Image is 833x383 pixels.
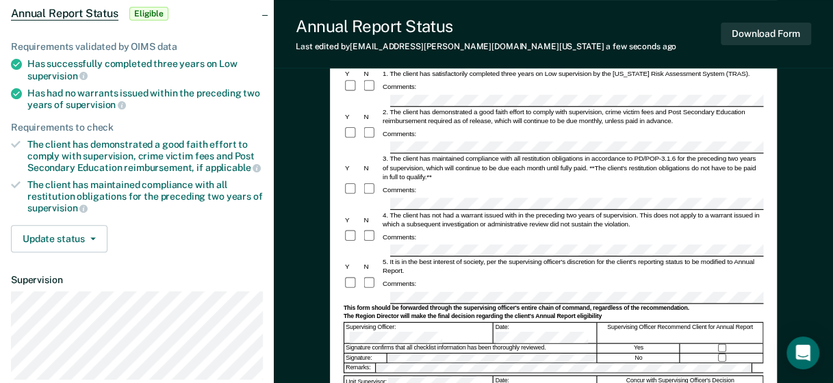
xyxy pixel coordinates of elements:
[381,258,762,276] div: 5. It is in the best interest of society, per the supervising officer's discretion for the client...
[598,354,680,363] div: No
[598,344,680,353] div: Yes
[27,70,88,81] span: supervision
[344,363,376,373] div: Remarks:
[362,262,381,271] div: N
[362,163,381,172] div: N
[598,322,763,343] div: Supervising Officer Recommend Client for Annual Report
[381,82,417,91] div: Comments:
[296,16,676,36] div: Annual Report Status
[721,23,811,45] button: Download Form
[296,42,676,51] div: Last edited by [EMAIL_ADDRESS][PERSON_NAME][DOMAIN_NAME][US_STATE]
[11,122,263,133] div: Requirements to check
[27,179,263,214] div: The client has maintained compliance with all restitution obligations for the preceding two years of
[381,129,417,138] div: Comments:
[606,42,676,51] span: a few seconds ago
[205,162,261,173] span: applicable
[381,185,417,194] div: Comments:
[381,279,417,288] div: Comments:
[343,262,361,271] div: Y
[381,211,762,228] div: 4. The client has not had a warrant issued with in the preceding two years of supervision. This d...
[381,107,762,125] div: 2. The client has demonstrated a good faith effort to comply with supervision, crime victim fees ...
[11,274,263,286] dt: Supervision
[343,112,361,121] div: Y
[786,336,819,369] div: Open Intercom Messenger
[362,70,381,79] div: N
[66,99,126,110] span: supervision
[344,354,387,363] div: Signature:
[343,70,361,79] div: Y
[11,225,107,252] button: Update status
[27,88,263,111] div: Has had no warrants issued within the preceding two years of
[11,41,263,53] div: Requirements validated by OIMS data
[343,215,361,224] div: Y
[344,322,493,343] div: Supervising Officer:
[494,322,596,343] div: Date:
[129,7,168,21] span: Eligible
[362,112,381,121] div: N
[343,304,762,312] div: This form should be forwarded through the supervising officer's entire chain of command, regardle...
[27,58,263,81] div: Has successfully completed three years on Low
[11,7,118,21] span: Annual Report Status
[343,163,361,172] div: Y
[381,232,417,241] div: Comments:
[27,202,88,213] span: supervision
[27,139,263,174] div: The client has demonstrated a good faith effort to comply with supervision, crime victim fees and...
[343,313,762,321] div: The Region Director will make the final decision regarding the client's Annual Report eligibility
[381,70,762,79] div: 1. The client has satisfactorily completed three years on Low supervision by the [US_STATE] Risk ...
[381,155,762,182] div: 3. The client has maintained compliance with all restitution obligations in accordance to PD/POP-...
[362,215,381,224] div: N
[344,344,597,353] div: Signature confirms that all checklist information has been thoroughly reviewed.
